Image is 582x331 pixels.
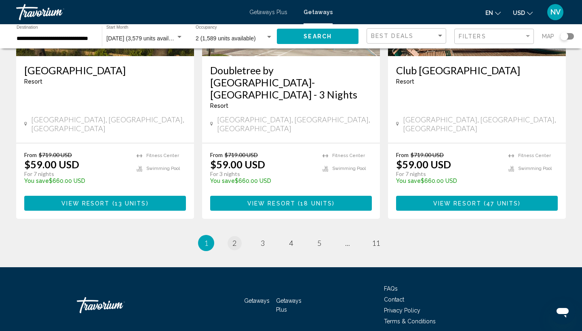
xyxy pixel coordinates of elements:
[217,115,372,133] span: [GEOGRAPHIC_DATA], [GEOGRAPHIC_DATA], [GEOGRAPHIC_DATA]
[545,4,566,21] button: User Menu
[486,200,518,207] span: 47 units
[518,153,551,158] span: Fitness Center
[396,196,558,211] button: View Resort(47 units)
[485,10,493,16] span: en
[433,200,481,207] span: View Resort
[550,8,561,16] span: NV
[16,4,241,20] a: Travorium
[146,166,180,171] span: Swimming Pool
[550,299,576,325] iframe: Button to launch messaging window
[384,307,420,314] a: Privacy Policy
[371,33,413,39] span: Best Deals
[300,200,332,207] span: 18 units
[332,153,365,158] span: Fitness Center
[115,200,146,207] span: 13 units
[146,153,179,158] span: Fitness Center
[459,33,486,40] span: Filters
[24,178,129,184] p: $660.00 USD
[396,158,451,170] p: $59.00 USD
[371,33,444,40] mat-select: Sort by
[196,35,256,42] span: 2 (1,589 units available)
[454,28,534,45] button: Filter
[210,196,372,211] button: View Resort(18 units)
[204,239,208,247] span: 1
[31,115,186,133] span: [GEOGRAPHIC_DATA], [GEOGRAPHIC_DATA], [GEOGRAPHIC_DATA]
[77,293,158,317] a: Travorium
[210,170,314,178] p: For 3 nights
[317,239,321,247] span: 5
[276,297,302,313] a: Getaways Plus
[513,10,525,16] span: USD
[225,151,258,158] span: $719.00 USD
[289,239,293,247] span: 4
[485,7,501,19] button: Change language
[332,166,366,171] span: Swimming Pool
[210,178,314,184] p: $660.00 USD
[261,239,265,247] span: 3
[411,151,444,158] span: $719.00 USD
[372,239,380,247] span: 11
[24,158,79,170] p: $59.00 USD
[295,200,335,207] span: ( )
[384,296,404,303] a: Contact
[396,178,421,184] span: You save
[39,151,72,158] span: $719.00 USD
[24,64,186,76] a: [GEOGRAPHIC_DATA]
[396,64,558,76] a: Club [GEOGRAPHIC_DATA]
[396,151,409,158] span: From
[277,29,358,44] button: Search
[403,115,558,133] span: [GEOGRAPHIC_DATA], [GEOGRAPHIC_DATA], [GEOGRAPHIC_DATA]
[210,178,235,184] span: You save
[481,200,521,207] span: ( )
[384,318,436,325] a: Terms & Conditions
[24,178,49,184] span: You save
[24,170,129,178] p: For 7 nights
[232,239,236,247] span: 2
[61,200,110,207] span: View Resort
[210,103,228,109] span: Resort
[210,151,223,158] span: From
[106,35,181,42] span: [DATE] (3,579 units available)
[384,285,398,292] a: FAQs
[518,166,552,171] span: Swimming Pool
[396,78,414,85] span: Resort
[24,78,42,85] span: Resort
[396,170,500,178] p: For 7 nights
[345,239,350,247] span: ...
[513,7,533,19] button: Change currency
[542,31,554,42] span: Map
[304,34,332,40] span: Search
[210,158,265,170] p: $59.00 USD
[24,196,186,211] button: View Resort(13 units)
[24,151,37,158] span: From
[247,200,295,207] span: View Resort
[110,200,148,207] span: ( )
[210,64,372,101] a: Doubletree by [GEOGRAPHIC_DATA]-[GEOGRAPHIC_DATA] - 3 Nights
[244,297,270,304] a: Getaways
[249,9,287,15] a: Getaways Plus
[16,235,566,251] ul: Pagination
[396,178,500,184] p: $660.00 USD
[304,9,333,15] a: Getaways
